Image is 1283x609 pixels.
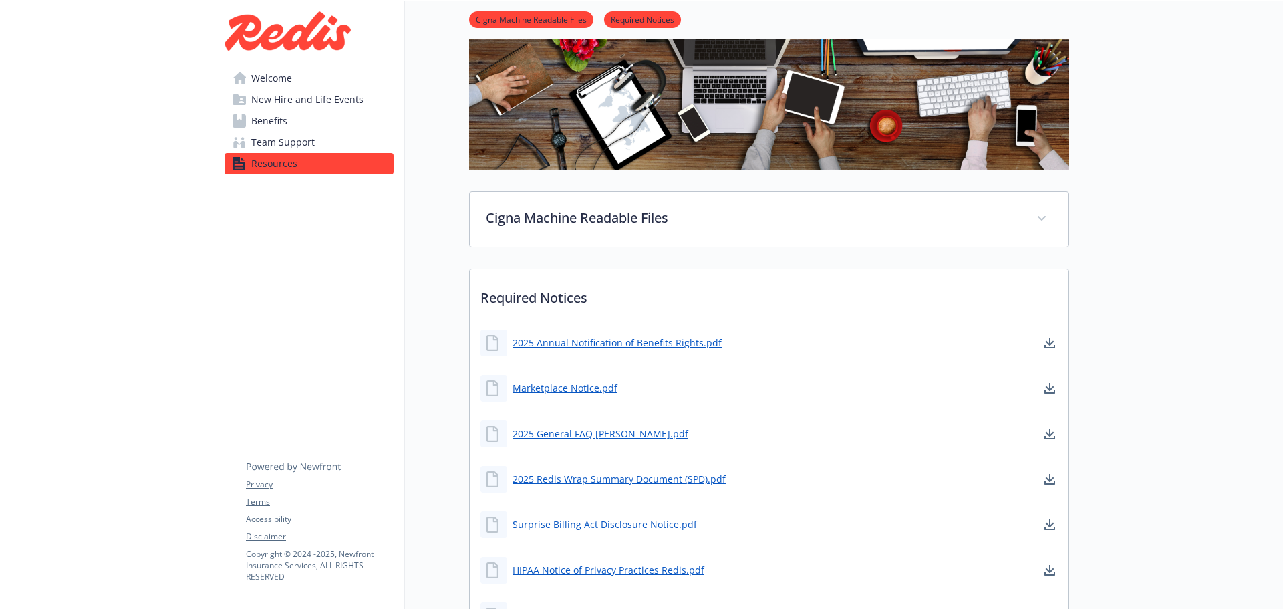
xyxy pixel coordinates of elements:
[1042,335,1058,351] a: download document
[251,110,287,132] span: Benefits
[486,208,1020,228] p: Cigna Machine Readable Files
[513,336,722,350] a: 2025 Annual Notification of Benefits Rights.pdf
[225,89,394,110] a: New Hire and Life Events
[225,110,394,132] a: Benefits
[1042,426,1058,442] a: download document
[251,153,297,174] span: Resources
[251,68,292,89] span: Welcome
[251,89,364,110] span: New Hire and Life Events
[246,513,393,525] a: Accessibility
[225,132,394,153] a: Team Support
[246,496,393,508] a: Terms
[513,472,726,486] a: 2025 Redis Wrap Summary Document (SPD).pdf
[1042,517,1058,533] a: download document
[604,13,681,25] a: Required Notices
[246,479,393,491] a: Privacy
[1042,471,1058,487] a: download document
[225,153,394,174] a: Resources
[513,563,704,577] a: HIPAA Notice of Privacy Practices Redis.pdf
[513,427,688,441] a: 2025 General FAQ [PERSON_NAME].pdf
[469,13,593,25] a: Cigna Machine Readable Files
[1042,562,1058,578] a: download document
[1042,380,1058,396] a: download document
[470,269,1068,319] p: Required Notices
[246,531,393,543] a: Disclaimer
[246,548,393,582] p: Copyright © 2024 - 2025 , Newfront Insurance Services, ALL RIGHTS RESERVED
[513,517,697,531] a: Surprise Billing Act Disclosure Notice.pdf
[225,68,394,89] a: Welcome
[513,381,617,395] a: Marketplace Notice.pdf
[470,192,1068,247] div: Cigna Machine Readable Files
[251,132,315,153] span: Team Support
